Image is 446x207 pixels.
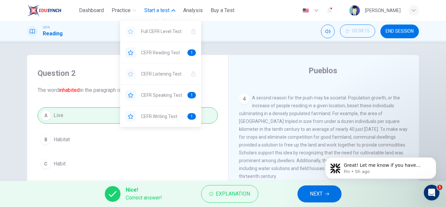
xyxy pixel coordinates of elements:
span: Buy a Test [211,7,234,14]
span: CEFR Writing Test [141,112,182,120]
div: [PERSON_NAME] [365,7,401,14]
img: Profile picture [349,5,360,16]
div: Hide [340,25,375,38]
div: 1 [187,92,196,98]
span: Nice! [126,186,162,194]
div: 1 [187,113,196,120]
img: ELTC logo [27,4,61,17]
font: inhabited [59,87,80,93]
img: en [302,8,310,13]
button: 00:08:15 [340,25,375,38]
iframe: Intercom live chat [424,185,439,200]
span: The word in the paragraph is closest in meaning to: [38,86,218,94]
span: Dashboard [79,7,104,14]
button: END SESSION [380,25,419,38]
button: NEXT [297,185,342,202]
button: Practice [109,5,139,16]
div: 1 [187,49,196,56]
span: END SESSION [386,29,414,34]
button: Start a test [142,5,178,16]
span: NEXT [310,189,323,198]
span: 00:08:15 [352,28,370,34]
button: Dashboard [76,5,106,16]
div: CEFR Reading Test1 [120,42,201,63]
span: Explanation [216,189,250,198]
div: YOU NEED A LICENSE TO ACCESS THIS CONTENT [120,63,201,84]
span: CEFR [43,25,50,30]
h4: Question 2 [38,68,218,78]
a: ELTC logo [27,4,76,17]
div: 4 [239,94,249,104]
h4: Pueblos [309,65,337,76]
span: Start a test [144,7,169,14]
button: Explanation [201,185,258,203]
span: A second reason for the push may be societal. Population growth, or the increase of people residi... [239,95,407,179]
span: Full CEFR Level Test [141,27,185,35]
span: CEFR Reading Test [141,49,182,57]
span: 1 [437,185,442,190]
div: CEFR Speaking Test1 [120,85,201,106]
div: Mute [321,25,335,38]
iframe: Intercom notifications message [315,144,446,189]
span: Correct answer! [126,194,162,202]
button: Buy a Test [208,5,237,16]
h1: Reading [43,30,63,38]
span: CEFR Listening Test [141,70,185,78]
span: CEFR Speaking Test [141,91,182,99]
div: CEFR Writing Test1 [120,106,201,127]
div: YOU NEED A LICENSE TO ACCESS THIS CONTENT [120,21,201,42]
span: Analysis [183,7,203,14]
span: Practice [112,7,131,14]
button: Analysis [181,5,205,16]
